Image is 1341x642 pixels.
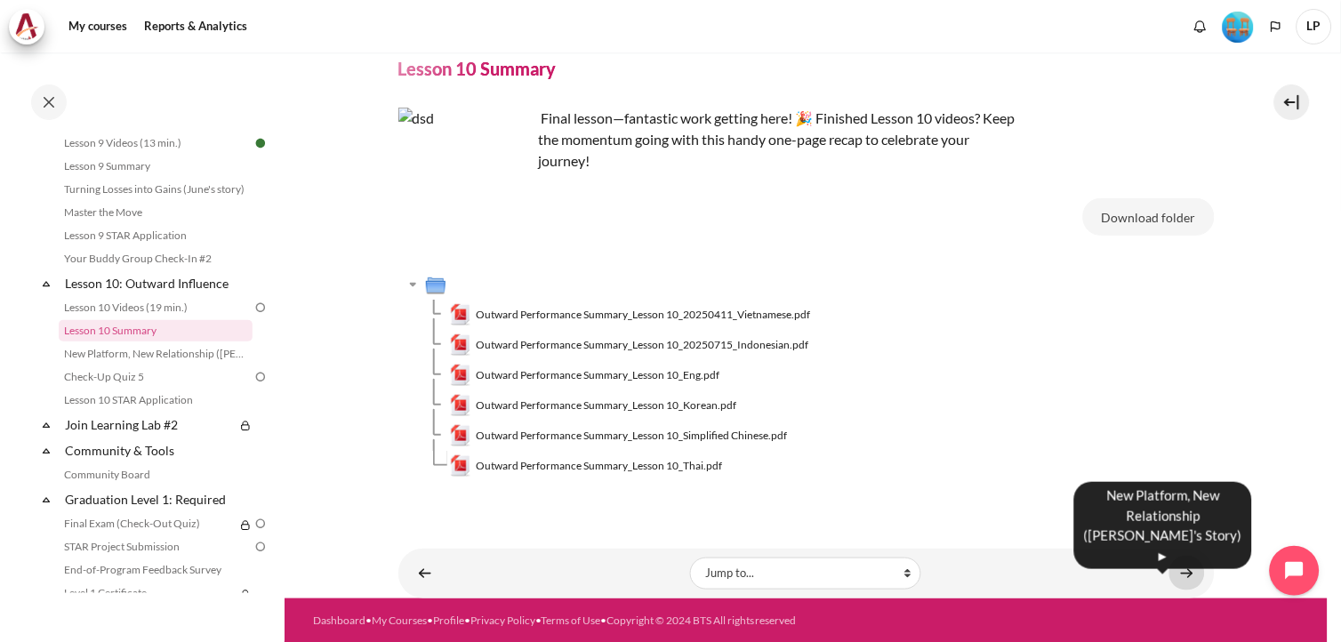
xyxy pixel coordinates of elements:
[433,614,464,627] a: Profile
[59,248,253,269] a: Your Buddy Group Check-In #2
[372,614,427,627] a: My Courses
[59,297,253,318] a: Lesson 10 Videos (19 min.)
[59,179,253,200] a: Turning Losses into Gains (June's story)
[59,343,253,365] a: New Platform, New Relationship ([PERSON_NAME]'s Story)
[1083,198,1215,236] button: Download folder
[59,559,253,581] a: End-of-Program Feedback Survey
[253,516,269,532] img: To do
[313,613,853,629] div: • • • • •
[450,395,471,416] img: Outward Performance Summary_Lesson 10_Korean.pdf
[476,458,722,474] span: Outward Performance Summary_Lesson 10_Thai.pdf
[59,513,235,534] a: Final Exam (Check-Out Quiz)
[450,334,809,356] a: Outward Performance Summary_Lesson 10_20250715_Indonesian.pdfOutward Performance Summary_Lesson 1...
[253,300,269,316] img: To do
[450,365,471,386] img: Outward Performance Summary_Lesson 10_Eng.pdf
[59,389,253,411] a: Lesson 10 STAR Application
[450,455,471,477] img: Outward Performance Summary_Lesson 10_Thai.pdf
[14,13,39,40] img: Architeck
[62,9,133,44] a: My courses
[1216,10,1261,43] a: Level #4
[398,108,532,241] img: dsd
[398,57,557,80] h4: Lesson 10 Summary
[59,582,235,604] a: Level 1 Certificate
[1187,13,1214,40] div: Show notification window with no new notifications
[62,487,253,511] a: Graduation Level 1: Required
[1074,482,1252,569] div: New Platform, New Relationship ([PERSON_NAME]'s Story) ►
[37,275,55,293] span: Collapse
[476,397,736,413] span: Outward Performance Summary_Lesson 10_Korean.pdf
[59,366,253,388] a: Check-Up Quiz 5
[59,320,253,341] a: Lesson 10 Summary
[450,455,723,477] a: Outward Performance Summary_Lesson 10_Thai.pdfOutward Performance Summary_Lesson 10_Thai.pdf
[62,438,253,462] a: Community & Tools
[476,337,808,353] span: Outward Performance Summary_Lesson 10_20250715_Indonesian.pdf
[476,307,810,323] span: Outward Performance Summary_Lesson 10_20250411_Vietnamese.pdf
[539,109,1016,169] span: Final lesson—fantastic work getting here! 🎉 Finished Lesson 10 videos? Keep the momentum going wi...
[37,416,55,434] span: Collapse
[253,539,269,555] img: To do
[476,428,787,444] span: Outward Performance Summary_Lesson 10_Simplified Chinese.pdf
[1263,13,1289,40] button: Languages
[62,271,253,295] a: Lesson 10: Outward Influence
[606,614,797,627] a: Copyright © 2024 BTS All rights reserved
[138,9,253,44] a: Reports & Analytics
[59,202,253,223] a: Master the Move
[59,464,253,486] a: Community Board
[450,425,788,446] a: Outward Performance Summary_Lesson 10_Simplified Chinese.pdfOutward Performance Summary_Lesson 10...
[253,135,269,151] img: Done
[450,304,811,325] a: Outward Performance Summary_Lesson 10_20250411_Vietnamese.pdfOutward Performance Summary_Lesson 1...
[59,156,253,177] a: Lesson 9 Summary
[1223,12,1254,43] img: Level #4
[450,425,471,446] img: Outward Performance Summary_Lesson 10_Simplified Chinese.pdf
[37,491,55,509] span: Collapse
[450,334,471,356] img: Outward Performance Summary_Lesson 10_20250715_Indonesian.pdf
[1297,9,1332,44] span: LP
[541,614,600,627] a: Terms of Use
[37,442,55,460] span: Collapse
[1297,9,1332,44] a: User menu
[253,369,269,385] img: To do
[1223,10,1254,43] div: Level #4
[470,614,535,627] a: Privacy Policy
[450,395,737,416] a: Outward Performance Summary_Lesson 10_Korean.pdfOutward Performance Summary_Lesson 10_Korean.pdf
[450,365,720,386] a: Outward Performance Summary_Lesson 10_Eng.pdfOutward Performance Summary_Lesson 10_Eng.pdf
[450,304,471,325] img: Outward Performance Summary_Lesson 10_20250411_Vietnamese.pdf
[62,413,235,437] a: Join Learning Lab #2
[59,536,253,558] a: STAR Project Submission
[59,132,253,154] a: Lesson 9 Videos (13 min.)
[59,225,253,246] a: Lesson 9 STAR Application
[313,614,365,627] a: Dashboard
[9,9,53,44] a: Architeck Architeck
[476,367,719,383] span: Outward Performance Summary_Lesson 10_Eng.pdf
